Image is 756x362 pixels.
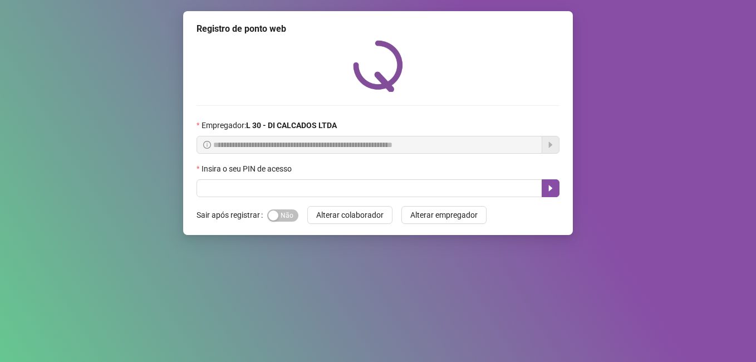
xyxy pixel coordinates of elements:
span: Empregador : [202,119,337,131]
label: Insira o seu PIN de acesso [197,163,299,175]
img: QRPoint [353,40,403,92]
span: Alterar empregador [410,209,478,221]
button: Alterar colaborador [307,206,392,224]
label: Sair após registrar [197,206,267,224]
button: Alterar empregador [401,206,487,224]
span: caret-right [546,184,555,193]
span: info-circle [203,141,211,149]
strong: L 30 - DI CALCADOS LTDA [246,121,337,130]
span: Alterar colaborador [316,209,384,221]
div: Registro de ponto web [197,22,559,36]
